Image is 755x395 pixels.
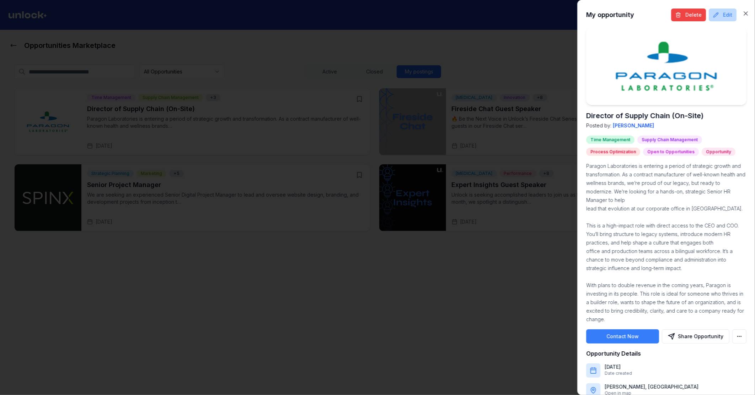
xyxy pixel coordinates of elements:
[586,148,640,156] div: Process Optimization
[605,383,698,390] p: Torrence, CA
[586,349,746,358] h4: Opportunity Details
[586,136,634,144] div: Time Management
[662,329,729,344] button: Share Opportunity
[586,10,634,20] h2: My opportunity
[605,371,632,376] p: Date created
[671,9,706,21] button: Delete
[702,148,735,156] div: Opportunity
[709,9,737,21] button: Edit
[613,122,654,128] span: [PERSON_NAME]
[637,136,702,144] div: Supply Chain Management
[732,329,746,344] button: More actions
[586,162,746,324] p: Paragon Laboratories is entering a period of strategic growth and transformation. As a contract m...
[643,148,699,156] div: Open to Opportunities
[586,27,746,105] img: Director of Supply Chain (On-Site)
[586,122,746,129] p: Posted by:
[586,329,659,344] button: Contact Now
[586,111,746,121] h2: Director of Supply Chain (On-Site)
[605,363,632,371] p: Aug 28, 2025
